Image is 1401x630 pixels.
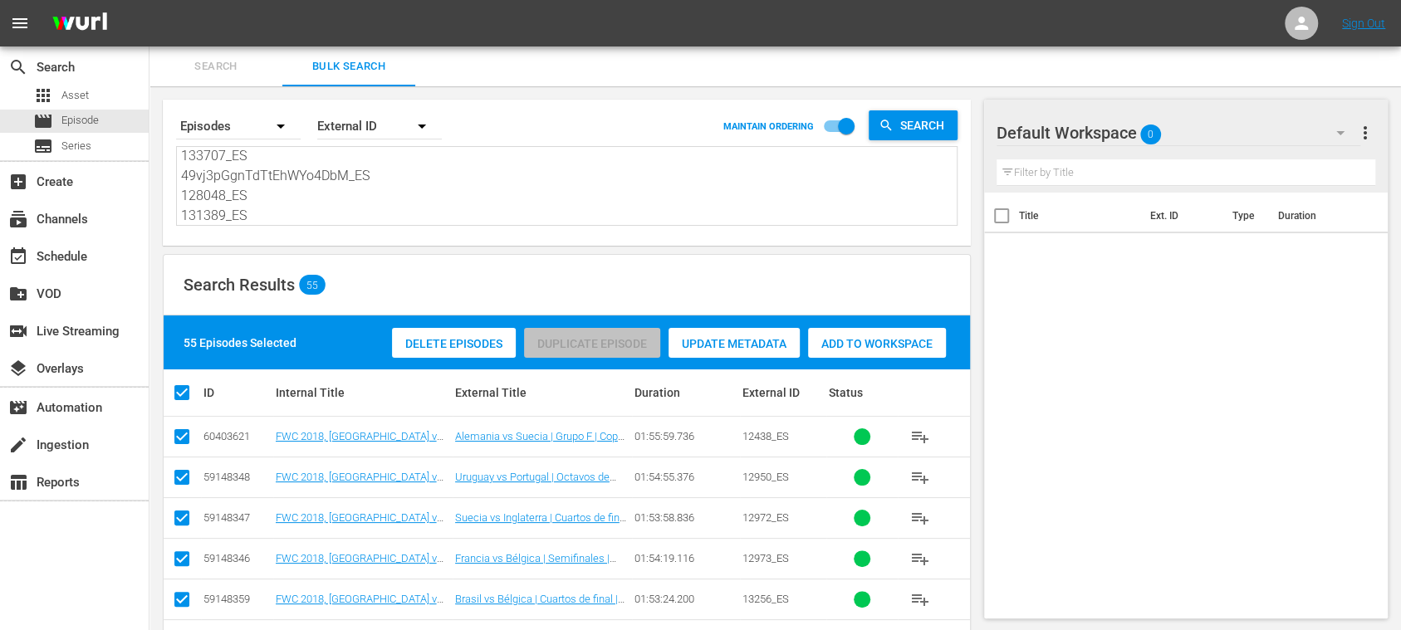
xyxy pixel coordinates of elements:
button: playlist_add [900,579,940,619]
span: Channels [8,209,28,229]
span: 12438_ES [742,430,789,442]
div: 01:53:58.836 [634,511,737,524]
span: menu [10,13,30,33]
div: 01:53:24.200 [634,593,737,605]
span: Add to Workspace [808,337,946,350]
span: Episode [33,111,53,131]
span: 12973_ES [742,552,789,564]
div: 01:54:19.116 [634,552,737,564]
button: Search [869,110,958,140]
div: 59148359 [203,593,271,605]
div: External ID [317,103,442,149]
div: Duration [634,386,737,399]
span: Bulk Search [292,57,405,76]
span: playlist_add [910,549,930,569]
span: playlist_add [910,589,930,609]
th: Type [1222,193,1268,239]
div: 59148346 [203,552,271,564]
div: 60403621 [203,430,271,442]
span: Search [894,110,958,140]
span: Duplicate Episode [524,337,660,350]
div: Internal Title [276,386,450,399]
div: 01:55:59.736 [634,430,737,442]
th: Duration [1268,193,1368,239]
div: External Title [455,386,629,399]
span: Asset [61,87,89,104]
a: Brasil vs Bélgica | Cuartos de final | Copa Mundial de la FIFA Rusia 2018™ | Partido completo [455,593,628,630]
a: FWC 2018, [GEOGRAPHIC_DATA] v [GEOGRAPHIC_DATA] (ES) [276,511,443,536]
img: ans4CAIJ8jUAAAAAAAAAAAAAAAAAAAAAAAAgQb4GAAAAAAAAAAAAAAAAAAAAAAAAJMjXAAAAAAAAAAAAAAAAAAAAAAAAgAT5G... [40,4,120,43]
span: 13256_ES [742,593,789,605]
span: 12972_ES [742,511,789,524]
div: External ID [742,386,824,399]
a: FWC 2018, [GEOGRAPHIC_DATA] v [GEOGRAPHIC_DATA] (ES) [276,552,443,577]
div: 59148347 [203,511,271,524]
span: Can only bulk duplicate episodes with 20 or fewer episodes [524,333,660,353]
p: MAINTAIN ORDERING [723,121,814,132]
a: Francia vs Bélgica | Semifinales | Copa Mundial de la FIFA Rusia 2018™ | Partido completo [455,552,628,589]
span: VOD [8,284,28,304]
span: 0 [1140,117,1161,152]
span: 55 [299,279,326,291]
span: 12950_ES [742,471,789,483]
th: Ext. ID [1139,193,1222,239]
div: 01:54:55.376 [634,471,737,483]
span: playlist_add [910,427,930,447]
button: Update Metadata [669,328,800,358]
span: playlist_add [910,508,930,528]
div: 55 Episodes Selected [184,335,296,351]
span: playlist_add [910,467,930,487]
a: Sign Out [1342,17,1385,30]
button: Add to Workspace [808,328,946,358]
span: Episode [61,112,99,129]
div: Episodes [176,103,301,149]
span: Search Results [184,275,295,295]
a: Uruguay vs Portugal | Octavos de final | Copa Mundial de la FIFA Rusia 2018™ | Partido completo [455,471,623,508]
button: Delete Episodes [392,328,516,358]
span: Live Streaming [8,321,28,341]
th: Title [1019,193,1140,239]
span: more_vert [1355,123,1375,143]
a: Suecia vs Inglaterra | Cuartos de final | Copa Mundial de la FIFA Rusia 2018™ | Partido completo [455,511,628,549]
div: Default Workspace [997,110,1360,156]
button: playlist_add [900,498,940,538]
a: Alemania vs Suecia | Grupo F | Copa Mundial de la FIFA Rusia 2018™ | Partido completo [455,430,625,467]
a: FWC 2018, [GEOGRAPHIC_DATA] v [GEOGRAPHIC_DATA] (ES) [276,593,443,618]
span: Schedule [8,247,28,266]
span: Search [8,57,28,77]
a: FWC 2018, [GEOGRAPHIC_DATA] v [GEOGRAPHIC_DATA] (ES) [276,430,443,455]
span: Delete Episodes [392,337,516,350]
button: playlist_add [900,539,940,579]
button: playlist_add [900,417,940,457]
span: Ingestion [8,435,28,455]
textarea: 12438_ES 12950_ES 12972_ES 12973_ES 13256_ES 14589_ES 14643_ES 14709_ES 14800_ES 14939_ES 14949_E... [181,150,957,226]
span: Series [61,138,91,154]
span: Series [33,136,53,156]
span: Asset [33,85,53,105]
button: Duplicate Episode [524,328,660,358]
a: FWC 2018, [GEOGRAPHIC_DATA] v [GEOGRAPHIC_DATA] (ES) [276,471,443,496]
div: ID [203,386,271,399]
div: Status [829,386,896,399]
span: Reports [8,472,28,492]
span: Search [159,57,272,76]
div: 59148348 [203,471,271,483]
span: Create [8,172,28,192]
span: Automation [8,398,28,418]
span: Update Metadata [669,337,800,350]
button: more_vert [1355,113,1375,153]
button: playlist_add [900,457,940,497]
span: Overlays [8,359,28,378]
